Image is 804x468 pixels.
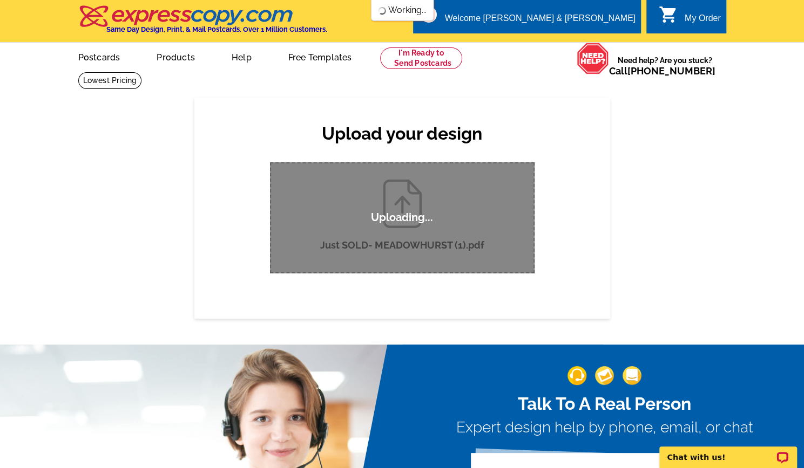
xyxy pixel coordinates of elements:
[456,418,753,437] h3: Expert design help by phone, email, or chat
[595,366,614,385] img: support-img-2.png
[659,12,721,25] a: shopping_cart My Order
[139,44,212,69] a: Products
[456,394,753,414] h2: Talk To A Real Person
[609,55,721,77] span: Need help? Are you stuck?
[78,13,327,33] a: Same Day Design, Print, & Mail Postcards. Over 1 Million Customers.
[685,13,721,29] div: My Order
[659,5,678,24] i: shopping_cart
[577,43,609,74] img: help
[61,44,138,69] a: Postcards
[259,123,545,144] h2: Upload your design
[371,211,433,224] p: Uploading...
[444,13,636,29] div: Welcome [PERSON_NAME] & [PERSON_NAME]
[271,44,369,69] a: Free Templates
[623,366,641,385] img: support-img-3_1.png
[567,366,586,385] img: support-img-1.png
[214,44,269,69] a: Help
[652,434,804,468] iframe: LiveChat chat widget
[609,65,715,77] span: Call
[627,65,715,77] a: [PHONE_NUMBER]
[106,25,327,33] h4: Same Day Design, Print, & Mail Postcards. Over 1 Million Customers.
[377,6,386,15] img: loading...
